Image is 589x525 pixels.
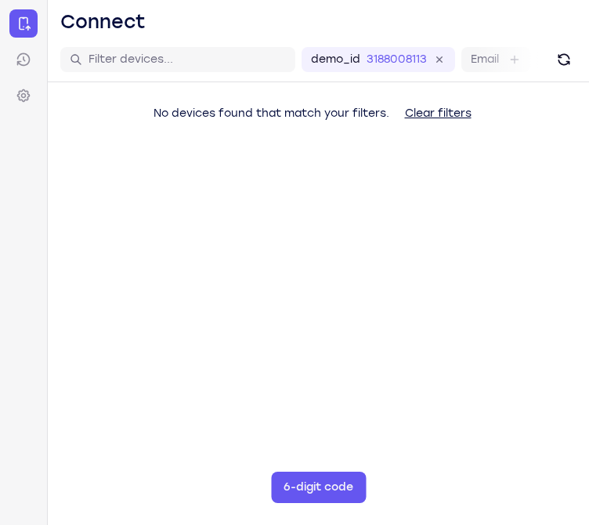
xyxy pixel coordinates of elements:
[9,45,38,74] a: Sessions
[9,9,38,38] a: Connect
[60,9,146,34] h1: Connect
[471,52,499,67] label: Email
[89,52,286,67] input: Filter devices...
[271,472,366,503] button: 6-digit code
[154,107,389,120] span: No devices found that match your filters.
[551,47,576,72] button: Refresh
[311,52,360,67] label: demo_id
[9,81,38,110] a: Settings
[392,98,484,129] button: Clear filters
